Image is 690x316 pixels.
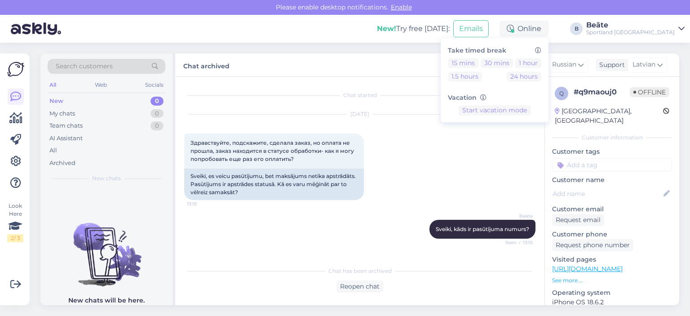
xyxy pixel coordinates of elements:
[328,267,392,275] span: Chat has been archived
[48,79,58,91] div: All
[49,134,83,143] div: AI Assistant
[507,71,541,81] button: 24 hours
[377,23,450,34] div: Try free [DATE]:
[630,87,669,97] span: Offline
[68,296,145,305] p: New chats will be here.
[183,59,230,71] label: Chat archived
[596,60,625,70] div: Support
[586,22,685,36] a: BeāteSportland [GEOGRAPHIC_DATA]
[552,205,672,214] p: Customer email
[570,22,583,35] div: B
[150,97,164,106] div: 0
[150,109,164,118] div: 0
[552,265,623,273] a: [URL][DOMAIN_NAME]
[515,58,541,68] button: 1 hour
[7,202,23,242] div: Look Here
[49,121,83,130] div: Team chats
[459,105,531,115] button: Start vacation mode
[184,169,364,200] div: Sveiki, es veicu pasūtījumu, bet maksājums netika apstrādāts. Pasūtījums ir apstrādes statusā. Kā...
[143,79,165,91] div: Socials
[187,200,221,207] span: 13:15
[500,21,548,37] div: Online
[499,239,533,246] span: Seen ✓ 13:15
[448,71,482,81] button: 1.5 hours
[552,134,672,142] div: Customer information
[481,58,513,68] button: 30 mins
[49,159,75,168] div: Archived
[49,146,57,155] div: All
[555,107,663,125] div: [GEOGRAPHIC_DATA], [GEOGRAPHIC_DATA]
[7,234,23,242] div: 2 / 3
[586,29,675,36] div: Sportland [GEOGRAPHIC_DATA]
[552,60,576,70] span: Russian
[190,139,355,162] span: Здравствуйте, подскажите, сделала заказ, но оплата не прошла, заказ находится в статусе обработки...
[552,230,672,239] p: Customer phone
[574,87,630,98] div: # q9maouj0
[586,22,675,29] div: Beāte
[559,90,564,97] span: q
[552,276,672,285] p: See more ...
[499,213,533,219] span: Beāte
[49,97,63,106] div: New
[40,207,172,288] img: No chats
[553,189,662,199] input: Add name
[552,147,672,156] p: Customer tags
[552,298,672,307] p: iPhone OS 18.6.2
[552,239,633,251] div: Request phone number
[448,47,541,54] h6: Take timed break
[184,110,535,118] div: [DATE]
[436,226,529,232] span: Sveiki, kāds ir pasūtījuma numurs?
[632,60,655,70] span: Latvian
[552,288,672,298] p: Operating system
[7,61,24,78] img: Askly Logo
[552,255,672,264] p: Visited pages
[388,3,415,11] span: Enable
[93,79,109,91] div: Web
[377,24,396,33] b: New!
[49,109,75,118] div: My chats
[453,20,489,37] button: Emails
[448,58,478,68] button: 15 mins
[552,158,672,172] input: Add a tag
[150,121,164,130] div: 0
[92,174,121,182] span: New chats
[56,62,113,71] span: Search customers
[552,175,672,185] p: Customer name
[448,94,541,102] h6: Vacation
[552,214,604,226] div: Request email
[184,91,535,99] div: Chat started
[336,280,383,293] div: Reopen chat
